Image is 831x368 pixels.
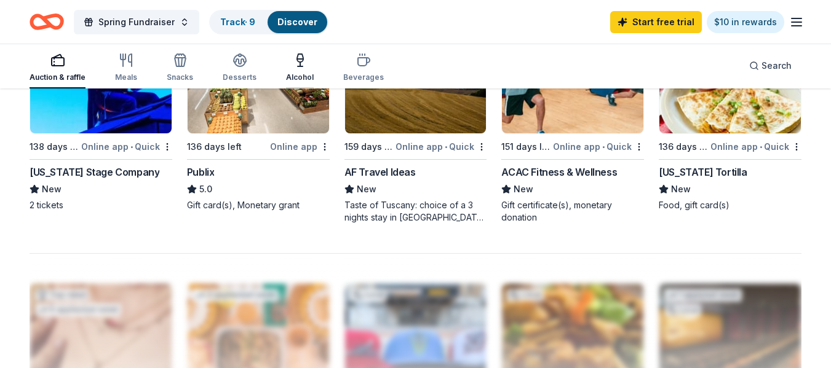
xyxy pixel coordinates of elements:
div: Desserts [223,72,256,82]
div: Snacks [167,72,193,82]
button: Spring Fundraiser [74,10,199,34]
div: [US_STATE] Stage Company [30,165,159,179]
div: Online app Quick [553,139,644,154]
span: New [42,182,62,197]
span: New [671,182,691,197]
a: Start free trial [610,11,702,33]
div: Alcohol [286,72,314,82]
span: • [602,142,605,152]
button: Track· 9Discover [209,10,328,34]
span: • [130,142,133,152]
a: Track· 9 [220,17,255,27]
button: Snacks [167,48,193,88]
div: 159 days left [344,139,394,154]
div: 138 days left [30,139,79,154]
div: Beverages [343,72,384,82]
a: Home [30,7,64,36]
div: Meals [115,72,137,82]
button: Meals [115,48,137,88]
div: Online app Quick [396,139,487,154]
div: ACAC Fitness & Wellness [501,165,617,179]
div: Publix [187,165,215,179]
div: Gift card(s), Monetary grant [187,199,330,211]
div: Auction & raffle [30,72,85,82]
a: Image for California Tortilla136 days leftOnline app•Quick[US_STATE] TortillaNewFood, gift card(s) [659,16,801,211]
div: Online app [270,139,330,154]
div: 136 days left [187,139,242,154]
button: Alcohol [286,48,314,88]
button: Search [739,53,801,78]
span: • [760,142,762,152]
div: 136 days left [659,139,708,154]
button: Beverages [343,48,384,88]
div: Gift certificate(s), monetary donation [501,199,644,224]
a: Discover [277,17,317,27]
div: Food, gift card(s) [659,199,801,211]
span: 5.0 [199,182,212,197]
div: [US_STATE] Tortilla [659,165,747,179]
a: Image for AF Travel Ideas12 applieslast week159 days leftOnline app•QuickAF Travel IdeasNewTaste ... [344,16,487,224]
a: Image for ACAC Fitness & Wellness1 applylast weekLocal151 days leftOnline app•QuickACAC Fitness &... [501,16,644,224]
span: New [514,182,533,197]
span: New [357,182,376,197]
a: $10 in rewards [707,11,784,33]
div: Online app Quick [81,139,172,154]
a: Image for Publix4 applieslast week136 days leftOnline appPublix5.0Gift card(s), Monetary grant [187,16,330,211]
div: 151 days left [501,139,551,154]
div: Online app Quick [710,139,801,154]
span: Search [761,58,792,73]
span: Spring Fundraiser [98,15,175,29]
div: 2 tickets [30,199,172,211]
a: Image for Virginia Stage CompanyLocal138 days leftOnline app•Quick[US_STATE] Stage CompanyNew2 ti... [30,16,172,211]
div: AF Travel Ideas [344,165,416,179]
button: Auction & raffle [30,48,85,88]
div: Taste of Tuscany: choice of a 3 nights stay in [GEOGRAPHIC_DATA] or a 5 night stay in [GEOGRAPHIC... [344,199,487,224]
button: Desserts [223,48,256,88]
span: • [445,142,447,152]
